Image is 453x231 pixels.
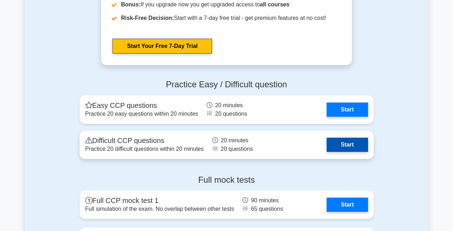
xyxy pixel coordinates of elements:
a: Start Your Free 7-Day Trial [113,39,212,54]
a: Start [327,138,368,152]
h4: Full mock tests [80,175,374,185]
h4: Practice Easy / Difficult question [80,79,374,90]
a: Start [327,103,368,117]
a: Start [327,198,368,212]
